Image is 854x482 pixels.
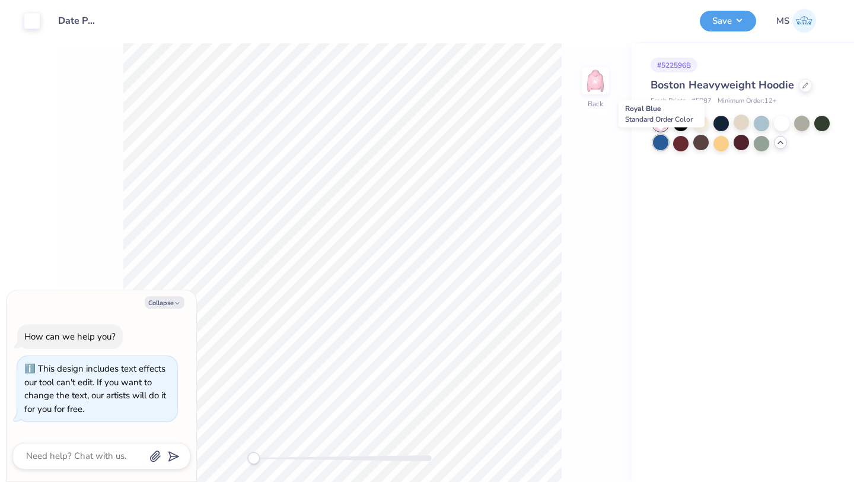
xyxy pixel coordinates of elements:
button: Save [700,11,756,31]
span: MS [776,14,789,28]
div: Accessibility label [248,452,260,464]
img: Back [584,69,607,93]
div: This design includes text effects our tool can't edit. If you want to change the text, our artist... [24,363,166,415]
span: Standard Order Color [625,115,693,124]
img: Monika Sermuksnis [792,9,816,33]
span: Minimum Order: 12 + [718,96,777,106]
div: # 522596B [651,58,697,72]
div: How can we help you? [24,331,116,343]
input: Untitled Design [49,9,107,33]
button: Collapse [145,296,184,309]
a: MS [771,9,821,33]
div: Royal Blue [619,100,705,128]
span: Boston Heavyweight Hoodie [651,78,794,92]
div: Back [588,99,603,109]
